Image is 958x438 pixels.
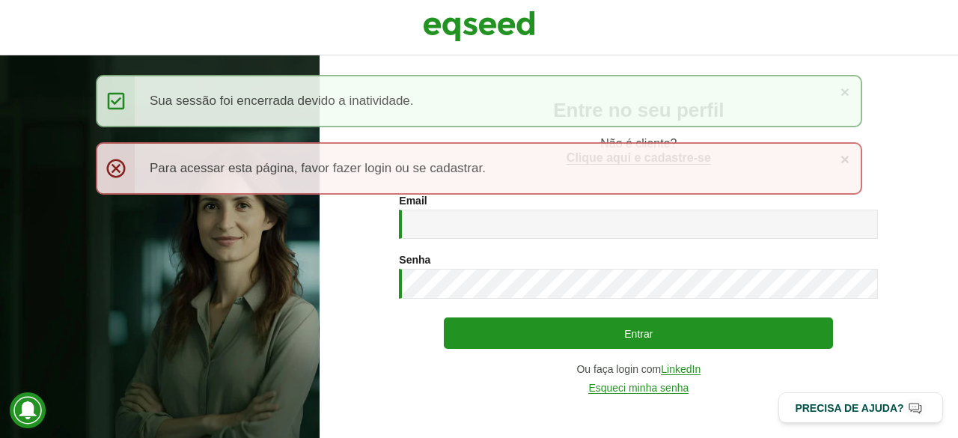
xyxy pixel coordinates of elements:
[840,151,849,167] a: ×
[399,364,878,375] div: Ou faça login com
[444,317,833,349] button: Entrar
[840,84,849,100] a: ×
[588,383,689,394] a: Esqueci minha senha
[661,364,701,375] a: LinkedIn
[96,142,862,195] div: Para acessar esta página, favor fazer login ou se cadastrar.
[399,255,430,265] label: Senha
[96,75,862,127] div: Sua sessão foi encerrada devido a inatividade.
[423,7,535,45] img: EqSeed Logo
